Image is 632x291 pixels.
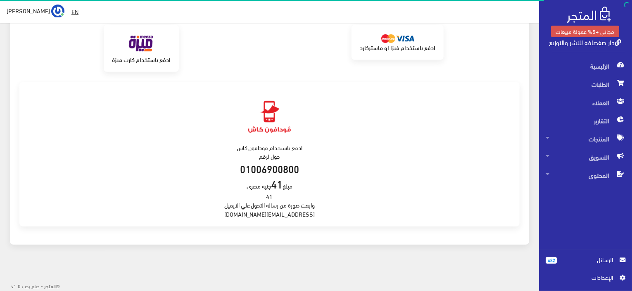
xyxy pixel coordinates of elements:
[112,55,171,64] strong: ادفع باستخدام كارت ميزة
[7,4,64,17] a: ... [PERSON_NAME]
[546,273,625,286] a: اﻹعدادات
[546,130,625,148] span: المنتجات
[71,6,78,17] u: EN
[546,57,625,75] span: الرئيسية
[567,7,611,23] img: .
[360,43,435,52] strong: ادفع باستخدام فيزا او ماستركارد
[546,75,625,93] span: الطلبات
[539,112,632,130] a: التقارير
[546,255,625,273] a: 482 الرسائل
[546,93,625,112] span: العملاء
[546,166,625,184] span: المحتوى
[44,282,56,289] strong: المتجر
[19,82,520,227] div: ادفع باستخدام فودافون كاش حول لرقم مبلغ جنيه مصري 41 وابعت صورة من رسالة التحول علي الايميل [EMAI...
[11,281,43,290] span: - صنع بحب v1.0
[240,161,299,175] strong: 01006900800
[125,33,158,55] img: meeza.png
[552,273,613,282] span: اﻹعدادات
[539,93,632,112] a: العملاء
[546,257,557,264] span: 482
[271,176,283,191] strong: 41
[68,4,82,19] a: EN
[7,5,50,16] span: [PERSON_NAME]
[539,57,632,75] a: الرئيسية
[539,166,632,184] a: المحتوى
[3,280,60,291] div: ©
[546,112,625,130] span: التقارير
[549,36,621,48] a: دار صفصافة للنشر والتوزيع
[243,91,296,143] img: vodafonecash.png
[546,148,625,166] span: التسويق
[551,26,619,37] a: مجاني +5% عمولة مبيعات
[563,255,613,264] span: الرسائل
[381,34,414,43] img: mastercard.png
[51,5,64,18] img: ...
[539,75,632,93] a: الطلبات
[539,130,632,148] a: المنتجات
